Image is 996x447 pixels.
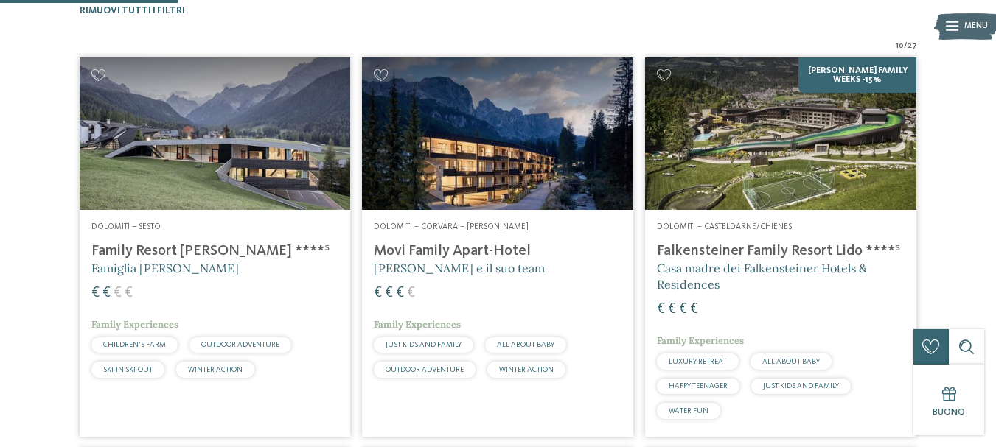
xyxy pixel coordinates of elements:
[645,57,916,437] a: Cercate un hotel per famiglie? Qui troverete solo i migliori! [PERSON_NAME] Family Weeks -15% Dol...
[669,382,728,390] span: HAPPY TEENAGER
[690,302,698,317] span: €
[679,302,687,317] span: €
[386,341,462,348] span: JUST KIDS AND FAMILY
[908,41,917,52] span: 27
[188,366,243,373] span: WINTER ACTION
[201,341,279,348] span: OUTDOOR ADVENTURE
[763,382,839,390] span: JUST KIDS AND FAMILY
[374,261,545,275] span: [PERSON_NAME] e il suo team
[103,341,166,348] span: CHILDREN’S FARM
[91,242,339,260] h4: Family Resort [PERSON_NAME] ****ˢ
[102,286,111,300] span: €
[91,318,178,331] span: Family Experiences
[80,6,185,15] span: Rimuovi tutti i filtri
[80,57,351,210] img: Family Resort Rainer ****ˢ
[933,407,965,417] span: Buono
[669,358,727,365] span: LUXURY RETREAT
[762,358,820,365] span: ALL ABOUT BABY
[362,57,633,210] img: Cercate un hotel per famiglie? Qui troverete solo i migliori!
[374,318,461,331] span: Family Experiences
[669,407,708,415] span: WATER FUN
[657,302,665,317] span: €
[913,365,984,435] a: Buono
[125,286,133,300] span: €
[103,366,153,373] span: SKI-IN SKI-OUT
[91,222,161,231] span: Dolomiti – Sesto
[114,286,122,300] span: €
[374,242,621,260] h4: Movi Family Apart-Hotel
[645,57,916,210] img: Cercate un hotel per famiglie? Qui troverete solo i migliori!
[362,57,633,437] a: Cercate un hotel per famiglie? Qui troverete solo i migliori! Dolomiti – Corvara – [PERSON_NAME] ...
[657,334,744,347] span: Family Experiences
[396,286,404,300] span: €
[499,366,554,373] span: WINTER ACTION
[497,341,554,348] span: ALL ABOUT BABY
[386,366,464,373] span: OUTDOOR ADVENTURE
[896,41,904,52] span: 10
[657,261,867,292] span: Casa madre dei Falkensteiner Hotels & Residences
[374,286,382,300] span: €
[904,41,908,52] span: /
[80,57,351,437] a: Cercate un hotel per famiglie? Qui troverete solo i migliori! Dolomiti – Sesto Family Resort [PER...
[657,222,792,231] span: Dolomiti – Casteldarne/Chienes
[91,286,100,300] span: €
[374,222,529,231] span: Dolomiti – Corvara – [PERSON_NAME]
[657,242,905,260] h4: Falkensteiner Family Resort Lido ****ˢ
[668,302,676,317] span: €
[407,286,415,300] span: €
[385,286,393,300] span: €
[91,261,239,275] span: Famiglia [PERSON_NAME]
